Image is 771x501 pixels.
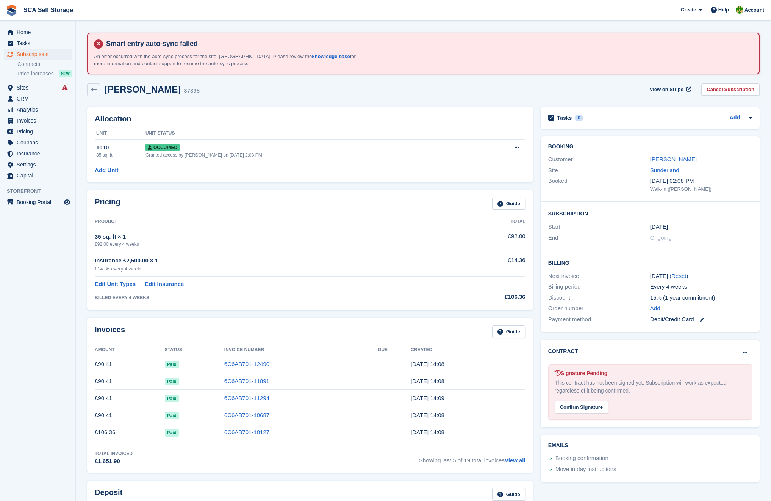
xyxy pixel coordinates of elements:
[96,152,145,159] div: 35 sq. ft
[555,369,746,377] div: Signature Pending
[548,177,650,193] div: Booked
[4,197,72,207] a: menu
[548,209,752,217] h2: Subscription
[95,457,133,466] div: £1,651.90
[548,155,650,164] div: Customer
[312,53,350,59] a: knowledge base
[145,280,184,289] a: Edit Insurance
[681,6,696,14] span: Create
[17,197,62,207] span: Booking Portal
[63,198,72,207] a: Preview store
[17,69,72,78] a: Price increases NEW
[650,223,668,231] time: 2024-04-02 23:00:00 UTC
[224,344,378,356] th: Invoice Number
[17,148,62,159] span: Insurance
[548,283,650,291] div: Billing period
[548,259,752,266] h2: Billing
[95,407,165,424] td: £90.41
[95,256,445,265] div: Insurance £2,500.00 × 1
[445,216,525,228] th: Total
[95,166,118,175] a: Add Unit
[4,148,72,159] a: menu
[555,454,608,463] div: Booking confirmation
[4,126,72,137] a: menu
[17,61,72,68] a: Contracts
[419,450,525,466] span: Showing last 5 of 19 total invoices
[647,83,693,96] a: View on Stripe
[17,49,62,60] span: Subscriptions
[95,115,525,123] h2: Allocation
[145,127,480,140] th: Unit Status
[744,6,764,14] span: Account
[4,38,72,49] a: menu
[95,344,165,356] th: Amount
[62,85,68,91] i: Smart entry sync failures have occurred
[548,315,650,324] div: Payment method
[17,93,62,104] span: CRM
[17,27,62,38] span: Home
[224,395,269,401] a: 6C6AB701-11294
[411,361,444,367] time: 2025-08-20 13:08:47 UTC
[95,373,165,390] td: £90.41
[650,185,752,193] div: Walk-in ([PERSON_NAME])
[555,465,616,474] div: Move in day instructions
[4,104,72,115] a: menu
[95,294,445,301] div: BILLED EVERY 4 WEEKS
[95,390,165,407] td: £90.41
[95,450,133,457] div: Total Invoiced
[103,39,753,48] h4: Smart entry auto-sync failed
[548,223,650,231] div: Start
[650,272,752,281] div: [DATE] ( )
[555,399,608,405] a: Confirm Signature
[548,294,650,302] div: Discount
[505,457,525,463] a: View all
[548,304,650,313] div: Order number
[671,273,686,279] a: Reset
[95,216,445,228] th: Product
[548,144,752,150] h2: Booking
[17,137,62,148] span: Coupons
[224,412,269,418] a: 6C6AB701-10687
[95,232,445,241] div: 35 sq. ft × 1
[650,86,683,93] span: View on Stripe
[165,412,179,419] span: Paid
[17,159,62,170] span: Settings
[4,49,72,60] a: menu
[165,361,179,368] span: Paid
[445,228,525,252] td: £92.00
[650,177,752,185] div: [DATE] 02:08 PM
[736,6,743,14] img: Sam Chapman
[548,234,650,242] div: End
[445,252,525,276] td: £14.36
[411,395,444,401] time: 2025-06-25 13:09:10 UTC
[650,283,752,291] div: Every 4 weeks
[6,5,17,16] img: stora-icon-8386f47178a22dfd0bd8f6a31ec36ba5ce8667c1dd55bd0f319d3a0aa187defe.svg
[548,272,650,281] div: Next invoice
[378,344,411,356] th: Due
[4,93,72,104] a: menu
[548,166,650,175] div: Site
[17,115,62,126] span: Invoices
[95,356,165,373] td: £90.41
[224,429,269,435] a: 6C6AB701-10127
[411,344,525,356] th: Created
[445,293,525,302] div: £106.36
[20,4,76,16] a: SCA Self Storage
[650,234,672,241] span: Ongoing
[411,412,444,418] time: 2025-05-28 13:08:55 UTC
[95,198,120,210] h2: Pricing
[17,70,54,77] span: Price increases
[650,167,679,173] a: Sunderland
[4,170,72,181] a: menu
[184,86,200,95] div: 37398
[411,378,444,384] time: 2025-07-23 13:08:20 UTC
[555,379,746,395] div: This contract has not been signed yet. Subscription will work as expected regardless of it being ...
[95,280,136,289] a: Edit Unit Types
[4,115,72,126] a: menu
[95,241,445,248] div: £92.00 every 4 weeks
[17,126,62,137] span: Pricing
[548,443,752,449] h2: Emails
[730,114,740,123] a: Add
[145,152,480,159] div: Granted access by [PERSON_NAME] on [DATE] 2:08 PM
[4,137,72,148] a: menu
